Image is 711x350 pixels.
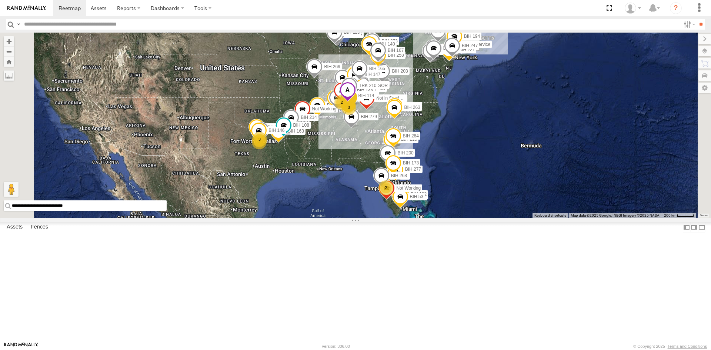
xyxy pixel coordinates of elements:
span: BIH 264 [403,133,419,138]
a: Terms and Conditions [668,344,707,349]
span: BIH 108 [293,123,309,128]
button: Zoom in [4,36,14,46]
span: BIH 269 [324,64,340,69]
label: Dock Summary Table to the Right [690,222,698,233]
button: Zoom out [4,46,14,57]
span: BIH 167 [388,48,404,53]
span: Not in Service [GEOGRAPHIC_DATA] [376,95,451,100]
span: BIH 212 [266,124,282,130]
span: BIH 221 [459,47,475,52]
span: BIH 203 [392,68,408,73]
label: Dock Summary Table to the Left [683,222,690,233]
label: Search Filter Options [681,19,697,30]
span: BIH 140 [379,41,395,47]
span: BIH 273 [382,39,398,44]
div: Version: 306.00 [322,344,350,349]
span: BIH 106 [346,31,362,36]
label: Map Settings [698,83,711,93]
span: BIH 110 [404,103,420,108]
span: Not Working [312,106,337,111]
label: Search Query [16,19,21,30]
div: Nele . [622,3,644,14]
span: BIH 173 [403,160,419,166]
div: 2 [252,134,267,149]
span: BIH 247 [462,43,478,48]
span: Not Working [396,186,421,191]
span: BIH 281 [443,46,459,51]
span: 200 km [664,213,677,217]
i: ? [670,2,682,14]
span: BIH 147 [364,72,380,77]
span: BIH 263 [404,105,420,110]
span: BIH 277 [405,167,421,172]
span: BIH 165 [369,66,385,71]
span: BIH 146 [268,127,284,133]
button: Keyboard shortcuts [534,213,566,218]
label: Measure [4,70,14,81]
span: TRK 210 [359,83,376,88]
span: BIH 200 [397,150,413,156]
div: 2 [378,180,393,195]
span: BIH 258 [388,52,404,57]
div: 2 [334,95,349,110]
span: BIH 194 [464,34,480,39]
label: Assets [3,222,26,233]
a: Visit our Website [4,343,38,350]
span: BIH 114 [358,93,374,98]
button: Drag Pegman onto the map to open Street View [4,182,19,197]
div: 3 [341,100,356,115]
img: rand-logo.svg [7,6,46,11]
div: © Copyright 2025 - [633,344,707,349]
button: Map Scale: 200 km per 43 pixels [662,213,696,218]
span: Map data ©2025 Google, INEGI Imagery ©2025 NASA [571,213,660,217]
label: Fences [27,222,52,233]
button: Zoom Home [4,57,14,67]
span: BIH 129 [344,29,360,34]
div: 2 [341,97,355,112]
a: Terms (opens in new tab) [700,214,708,217]
label: Hide Summary Table [698,222,705,233]
span: BIH 268 [391,173,407,178]
span: BIH 215 [401,136,417,141]
span: Not in Service [358,85,385,90]
span: BIH 163 [288,129,304,134]
span: BIH 279 [361,114,377,119]
div: 3 [252,132,267,147]
span: BIH 214 [301,115,317,120]
span: BIH 53 [410,194,424,199]
span: BIH 133 [357,87,373,92]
